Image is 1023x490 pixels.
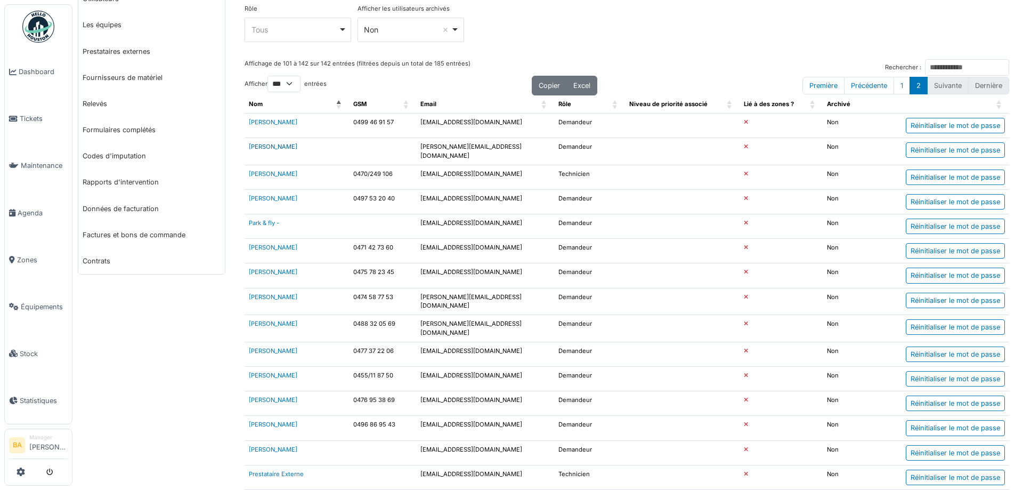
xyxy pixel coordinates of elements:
[20,349,68,359] span: Stock
[566,76,597,95] button: Excel
[554,367,624,391] td: Demandeur
[906,470,1005,485] div: Réinitialiser le mot de passe
[416,239,555,263] td: [EMAIL_ADDRESS][DOMAIN_NAME]
[573,82,590,90] span: Excel
[5,49,72,95] a: Dashboard
[416,263,555,288] td: [EMAIL_ADDRESS][DOMAIN_NAME]
[249,293,297,301] a: [PERSON_NAME]
[554,113,624,138] td: Demandeur
[19,67,68,77] span: Dashboard
[906,371,1005,387] div: Réinitialiser le mot de passe
[823,214,880,239] td: Non
[21,302,68,312] span: Équipements
[906,243,1005,259] div: Réinitialiser le mot de passe
[802,77,845,94] button: First
[249,143,297,150] a: [PERSON_NAME]
[78,65,225,91] a: Fournisseurs de matériel
[78,196,225,222] a: Données de facturation
[906,118,1005,133] div: Réinitialiser le mot de passe
[416,288,555,315] td: [PERSON_NAME][EMAIL_ADDRESS][DOMAIN_NAME]
[349,315,416,342] td: 0488 32 05 69
[532,76,567,95] button: Copier
[416,391,555,416] td: [EMAIL_ADDRESS][DOMAIN_NAME]
[267,76,301,92] select: Afficherentrées
[823,113,880,138] td: Non
[5,283,72,330] a: Équipements
[844,77,894,94] button: Previous
[416,165,555,189] td: [EMAIL_ADDRESS][DOMAIN_NAME]
[823,189,880,214] td: Non
[249,446,297,453] a: [PERSON_NAME]
[5,377,72,424] a: Statistiques
[416,113,555,138] td: [EMAIL_ADDRESS][DOMAIN_NAME]
[249,347,297,355] a: [PERSON_NAME]
[416,465,555,489] td: [EMAIL_ADDRESS][DOMAIN_NAME]
[245,59,470,76] div: Affichage de 101 à 142 sur 142 entrées (filtrées depuis un total de 185 entrées)
[78,169,225,195] a: Rapports d'intervention
[906,319,1005,335] div: Réinitialiser le mot de passe
[29,433,68,441] div: Manager
[364,24,451,35] div: Non
[823,288,880,315] td: Non
[249,219,279,227] a: Park & fly -
[823,465,880,489] td: Non
[22,11,54,43] img: Badge_color-CXgf-gQk.svg
[823,138,880,165] td: Non
[823,165,880,189] td: Non
[629,100,708,108] span: Niveau de priorité associé
[823,342,880,366] td: Non
[885,63,921,72] label: Rechercher :
[249,195,297,202] a: [PERSON_NAME]
[554,189,624,214] td: Demandeur
[810,95,816,113] span: Lié à des zones ?: Activate to sort
[906,293,1005,308] div: Réinitialiser le mot de passe
[251,24,338,35] div: Tous
[440,25,451,35] button: Remove item: 'false'
[20,396,68,406] span: Statistiques
[249,118,297,126] a: [PERSON_NAME]
[249,421,297,428] a: [PERSON_NAME]
[906,445,1005,461] div: Réinitialiser le mot de passe
[906,170,1005,185] div: Réinitialiser le mot de passe
[78,91,225,117] a: Relevés
[827,100,850,108] span: Archivé
[349,239,416,263] td: 0471 42 73 60
[9,437,25,453] li: BA
[554,263,624,288] td: Demandeur
[349,113,416,138] td: 0499 46 91 57
[554,315,624,342] td: Demandeur
[358,4,450,13] label: Afficher les utilisateurs archivés
[554,465,624,489] td: Technicien
[249,100,263,108] span: Nom
[5,95,72,142] a: Tickets
[245,4,257,13] label: Rôle
[554,239,624,263] td: Demandeur
[823,239,880,263] td: Non
[349,288,416,315] td: 0474 58 77 53
[78,117,225,143] a: Formulaires complétés
[78,248,225,274] a: Contrats
[249,320,297,327] a: [PERSON_NAME]
[744,100,794,108] span: Lié à des zones ?
[554,214,624,239] td: Demandeur
[78,222,225,248] a: Factures et bons de commande
[910,77,928,94] button: 2
[349,342,416,366] td: 0477 37 22 06
[249,244,297,251] a: [PERSON_NAME]
[5,236,72,283] a: Zones
[823,315,880,342] td: Non
[894,77,910,94] button: 1
[349,165,416,189] td: 0470/249 106
[21,160,68,171] span: Maintenance
[78,143,225,169] a: Codes d'imputation
[554,288,624,315] td: Demandeur
[906,420,1005,436] div: Réinitialiser le mot de passe
[416,440,555,465] td: [EMAIL_ADDRESS][DOMAIN_NAME]
[823,263,880,288] td: Non
[906,194,1005,210] div: Réinitialiser le mot de passe
[823,391,880,416] td: Non
[9,433,68,459] a: BA Manager[PERSON_NAME]
[612,95,619,113] span: Rôle: Activate to sort
[353,100,367,108] span: GSM
[20,114,68,124] span: Tickets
